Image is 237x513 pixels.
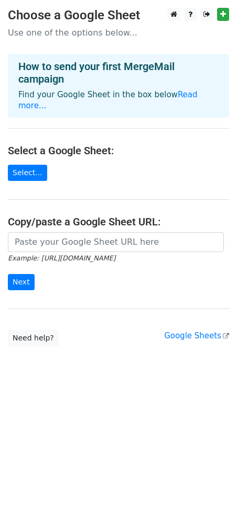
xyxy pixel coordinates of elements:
p: Find your Google Sheet in the box below [18,89,219,111]
small: Example: [URL][DOMAIN_NAME] [8,254,115,262]
input: Paste your Google Sheet URL here [8,232,224,252]
a: Select... [8,165,47,181]
a: Google Sheets [164,331,229,340]
a: Need help? [8,330,59,346]
h4: How to send your first MergeMail campaign [18,60,219,85]
h4: Select a Google Sheet: [8,144,229,157]
h3: Choose a Google Sheet [8,8,229,23]
a: Read more... [18,90,198,110]
input: Next [8,274,35,290]
p: Use one of the options below... [8,27,229,38]
h4: Copy/paste a Google Sheet URL: [8,215,229,228]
